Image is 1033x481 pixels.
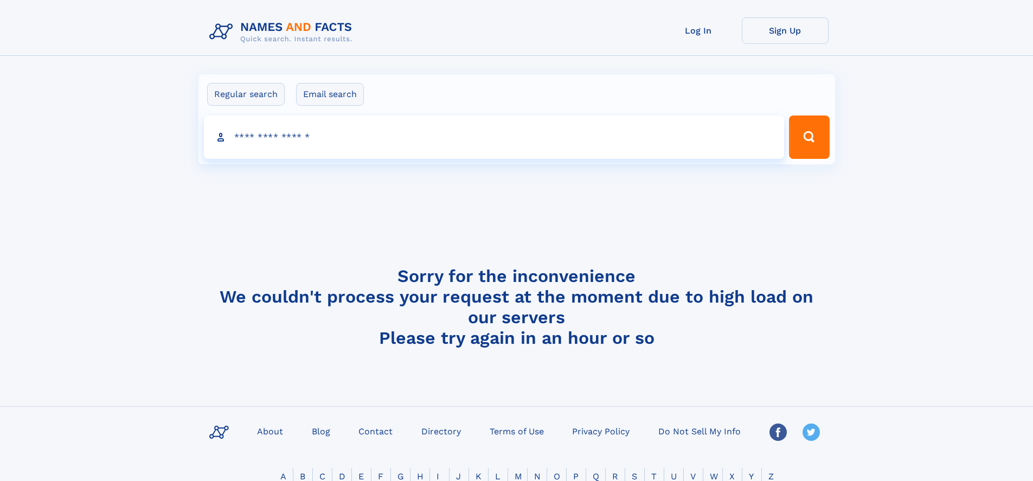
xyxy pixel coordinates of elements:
img: Twitter [803,424,820,441]
label: Email search [296,83,364,106]
img: Logo Names and Facts [205,17,361,47]
a: Terms of Use [485,423,548,439]
img: Facebook [769,424,787,441]
h4: Sorry for the inconvenience We couldn't process your request at the moment due to high load on ou... [205,266,829,348]
a: Privacy Policy [568,423,634,439]
a: About [253,423,287,439]
button: Search Button [789,116,829,159]
a: Directory [417,423,465,439]
a: Blog [307,423,335,439]
input: search input [204,116,785,159]
label: Regular search [207,83,285,106]
a: Contact [354,423,397,439]
a: Do Not Sell My Info [654,423,745,439]
a: Sign Up [742,17,829,44]
a: Log In [655,17,742,44]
